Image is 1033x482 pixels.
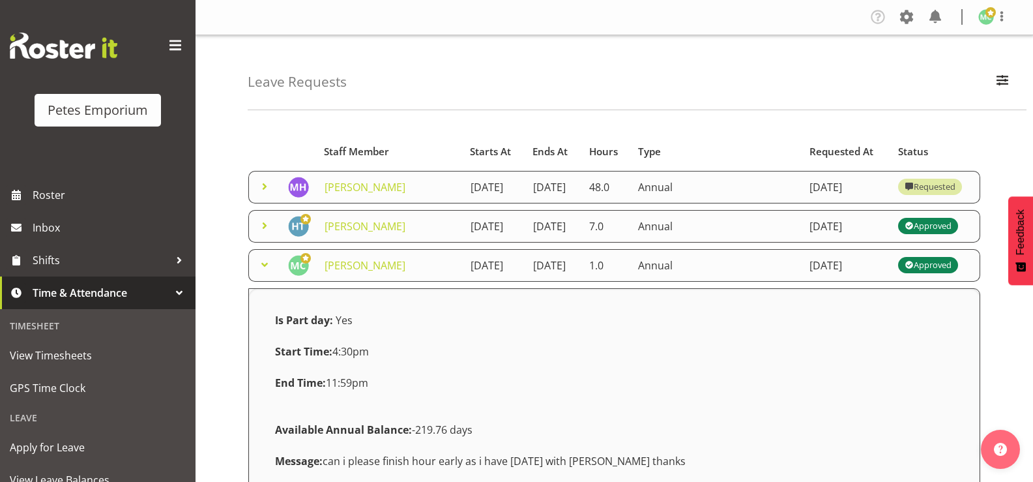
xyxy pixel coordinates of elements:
img: help-xxl-2.png [994,443,1007,456]
td: 7.0 [581,210,630,243]
td: [DATE] [463,249,525,282]
span: Staff Member [324,144,389,159]
td: 48.0 [581,171,630,203]
span: Hours [589,144,618,159]
td: [DATE] [525,249,581,282]
button: Feedback - Show survey [1008,196,1033,285]
td: Annual [630,171,802,203]
span: Requested At [809,144,873,159]
h4: Leave Requests [248,74,347,89]
div: -219.76 days [267,414,961,445]
strong: Message: [275,454,323,468]
button: Filter Employees [989,68,1016,97]
span: Shifts [33,250,169,270]
img: Rosterit website logo [10,33,117,59]
div: can i please finish hour early as i have [DATE] with [PERSON_NAME] thanks [267,445,961,477]
span: Ends At [532,144,568,159]
td: [DATE] [802,210,890,243]
td: [DATE] [802,171,890,203]
td: [DATE] [463,210,525,243]
span: Roster [33,185,189,205]
div: Leave [3,404,192,431]
td: Annual [630,249,802,282]
span: Type [638,144,661,159]
img: mackenzie-halford4471.jpg [288,177,309,198]
a: [PERSON_NAME] [325,258,405,273]
img: helena-tomlin701.jpg [288,216,309,237]
span: 4:30pm [275,344,369,359]
td: [DATE] [463,171,525,203]
span: Inbox [33,218,189,237]
span: Feedback [1015,209,1026,255]
span: Yes [336,313,353,327]
td: [DATE] [525,210,581,243]
div: Approved [905,258,952,273]
div: Timesheet [3,312,192,339]
span: GPS Time Clock [10,378,186,398]
a: [PERSON_NAME] [325,219,405,233]
td: [DATE] [802,249,890,282]
a: [PERSON_NAME] [325,180,405,194]
span: Apply for Leave [10,438,186,457]
td: Annual [630,210,802,243]
td: [DATE] [525,171,581,203]
img: melissa-cowen2635.jpg [978,9,994,25]
strong: Start Time: [275,344,332,359]
a: GPS Time Clock [3,372,192,404]
strong: Available Annual Balance: [275,423,412,437]
img: melissa-cowen2635.jpg [288,255,309,276]
div: Requested [905,179,955,195]
div: Approved [905,218,952,234]
span: Status [898,144,928,159]
a: View Timesheets [3,339,192,372]
a: Apply for Leave [3,431,192,464]
span: Time & Attendance [33,283,169,303]
span: View Timesheets [10,346,186,365]
span: 11:59pm [275,376,368,390]
strong: Is Part day: [275,313,333,327]
span: Starts At [470,144,511,159]
td: 1.0 [581,249,630,282]
div: Petes Emporium [48,100,148,120]
strong: End Time: [275,376,326,390]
